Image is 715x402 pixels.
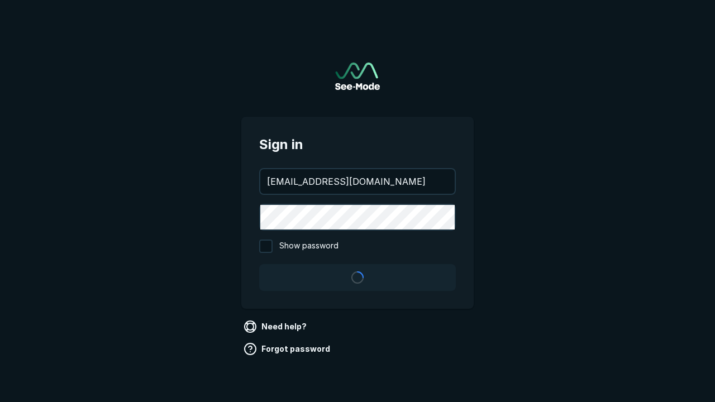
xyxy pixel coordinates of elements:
span: Sign in [259,135,456,155]
a: Forgot password [241,340,335,358]
span: Show password [279,240,339,253]
input: your@email.com [260,169,455,194]
a: Need help? [241,318,311,336]
img: See-Mode Logo [335,63,380,90]
a: Go to sign in [335,63,380,90]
